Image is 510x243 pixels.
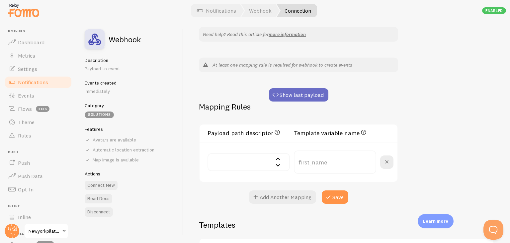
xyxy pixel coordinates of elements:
[18,106,32,112] span: Flows
[8,150,72,154] span: Push
[85,147,175,153] div: Automatic location extraction
[85,29,105,49] img: fomo_icons_custom_webhook.svg
[18,66,37,72] span: Settings
[249,190,316,204] button: Add Another Mapping
[199,102,251,112] h2: Mapping Rules
[85,207,113,217] button: Disconnect
[4,62,72,76] a: Settings
[4,102,72,116] a: Flows beta
[85,103,175,109] h5: Category
[18,79,48,86] span: Notifications
[85,171,175,177] h5: Actions
[109,35,141,43] h2: Webhook
[24,223,69,239] a: Newyorkpilates
[423,218,448,224] p: Learn more
[85,194,112,203] a: Read Docs
[18,39,44,46] span: Dashboard
[418,214,454,228] div: Learn more
[7,2,40,19] img: fomo-relay-logo-orange.svg
[18,186,34,193] span: Opt-In
[294,150,376,174] input: first_name
[85,80,175,86] h5: Events created
[4,210,72,224] a: Inline
[4,49,72,62] a: Metrics
[85,181,118,190] button: Connect New
[85,88,175,95] p: Immediately
[8,204,72,208] span: Inline
[322,190,348,204] button: Save
[18,214,31,220] span: Inline
[212,62,352,68] em: At least one mapping rule is required for webhook to create events
[4,36,72,49] a: Dashboard
[29,227,60,235] span: Newyorkpilates
[36,106,49,112] span: beta
[18,52,35,59] span: Metrics
[18,159,30,166] span: Push
[8,29,72,34] span: Pop-ups
[4,169,72,183] a: Push Data
[85,157,175,163] div: Map image is available
[203,31,394,38] p: Need help? Read this article for
[4,156,72,169] a: Push
[4,183,72,196] a: Opt-In
[18,173,43,179] span: Push Data
[85,137,175,143] div: Avatars are available
[85,112,114,118] div: Solutions
[208,128,290,137] h3: Payload path descriptor
[4,89,72,102] a: Events
[18,92,34,99] span: Events
[4,116,72,129] a: Theme
[294,128,368,137] h3: Template variable name
[85,65,175,72] p: Payload to event
[269,88,328,102] button: Show last payload
[18,119,35,125] span: Theme
[483,220,503,240] iframe: Help Scout Beacon - Open
[4,76,72,89] a: Notifications
[199,220,494,230] h2: Templates
[85,57,175,63] h5: Description
[4,129,72,142] a: Rules
[269,31,306,37] a: more information
[18,132,31,139] span: Rules
[85,126,175,132] h5: Features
